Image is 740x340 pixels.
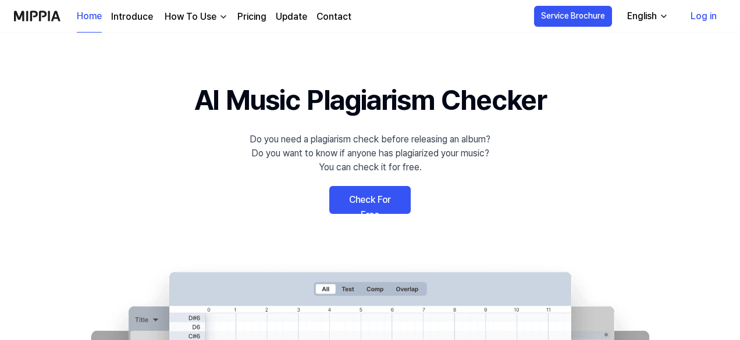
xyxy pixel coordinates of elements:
div: English [625,9,659,23]
h1: AI Music Plagiarism Checker [194,79,546,121]
div: How To Use [162,10,219,24]
button: How To Use [162,10,228,24]
a: Pricing [237,10,266,24]
div: Do you need a plagiarism check before releasing an album? Do you want to know if anyone has plagi... [250,133,490,174]
a: Check For Free [329,186,411,214]
a: Introduce [111,10,153,24]
a: Contact [316,10,351,24]
button: English [618,5,675,28]
a: Update [276,10,307,24]
a: Home [77,1,102,33]
button: Service Brochure [534,6,612,27]
img: down [219,12,228,22]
